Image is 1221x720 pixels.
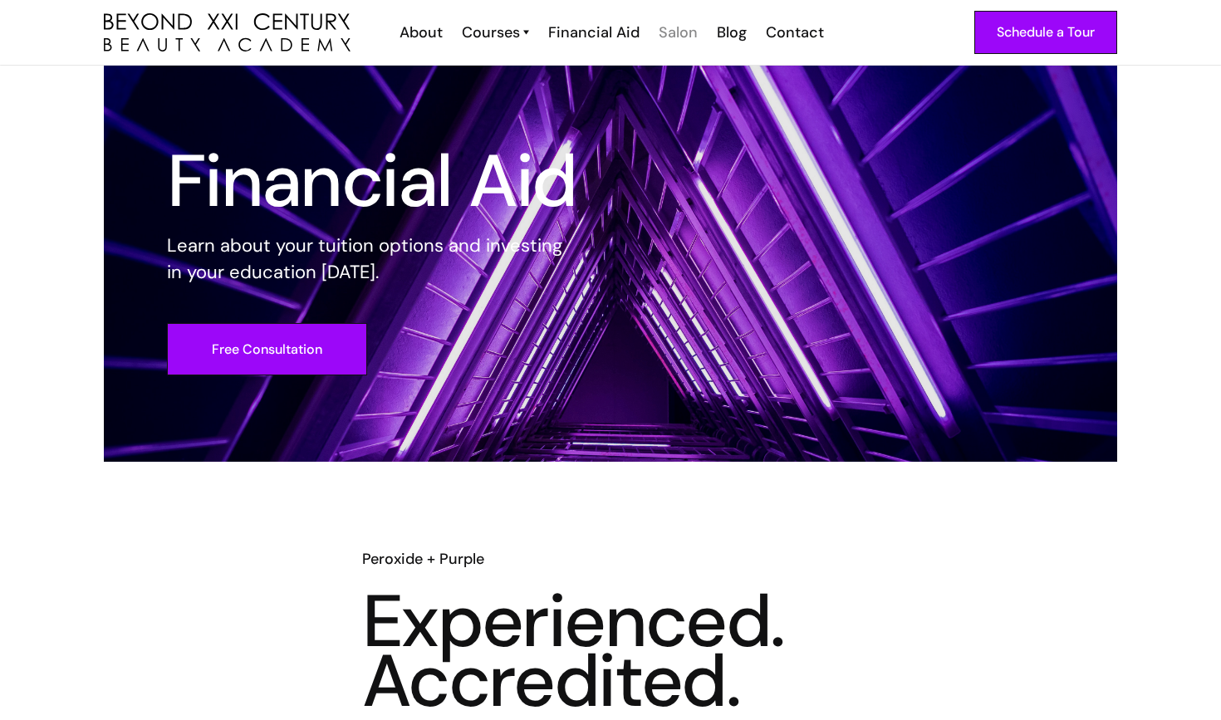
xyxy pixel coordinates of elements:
[400,22,443,43] div: About
[648,22,706,43] a: Salon
[974,11,1117,54] a: Schedule a Tour
[537,22,648,43] a: Financial Aid
[104,13,351,52] img: beyond 21st century beauty academy logo
[755,22,832,43] a: Contact
[462,22,520,43] div: Courses
[167,233,577,286] p: Learn about your tuition options and investing in your education [DATE].
[548,22,640,43] div: Financial Aid
[997,22,1095,43] div: Schedule a Tour
[462,22,529,43] a: Courses
[659,22,698,43] div: Salon
[167,151,577,211] h1: Financial Aid
[717,22,747,43] div: Blog
[706,22,755,43] a: Blog
[167,323,367,375] a: Free Consultation
[104,13,351,52] a: home
[766,22,824,43] div: Contact
[362,591,859,711] h3: Experienced. Accredited.
[362,548,859,570] h6: Peroxide + Purple
[389,22,451,43] a: About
